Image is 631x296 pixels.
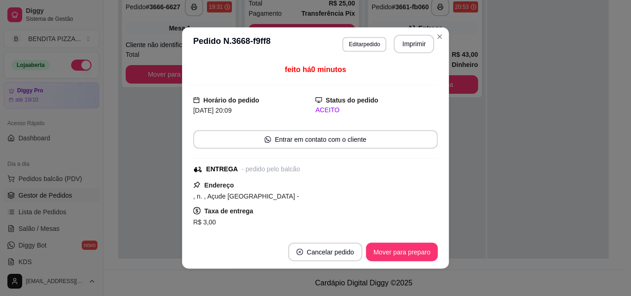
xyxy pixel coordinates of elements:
[342,37,387,52] button: Editarpedido
[204,207,253,215] strong: Taxa de entrega
[193,107,231,114] span: [DATE] 20:09
[432,29,447,44] button: Close
[366,243,437,261] button: Mover para preparo
[206,164,238,174] div: ENTREGA
[203,97,259,104] strong: Horário do pedido
[242,164,300,174] div: - pedido pelo balcão
[315,105,438,115] div: ACEITO
[193,218,216,226] span: R$ 3,00
[288,243,362,261] button: close-circleCancelar pedido
[193,130,438,149] button: whats-appEntrar em contato com o cliente
[193,35,271,53] h3: Pedido N. 3668-f9ff8
[285,66,346,73] span: feito há 0 minutos
[193,193,299,200] span: , n. , Açude [GEOGRAPHIC_DATA] -
[265,136,271,143] span: whats-app
[193,207,200,214] span: dollar
[204,181,234,189] strong: Endereço
[284,228,347,247] button: Copiar Endereço
[297,249,303,255] span: close-circle
[326,97,378,104] strong: Status do pedido
[193,97,200,103] span: calendar
[394,35,434,53] button: Imprimir
[193,181,200,188] span: pushpin
[315,97,322,103] span: desktop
